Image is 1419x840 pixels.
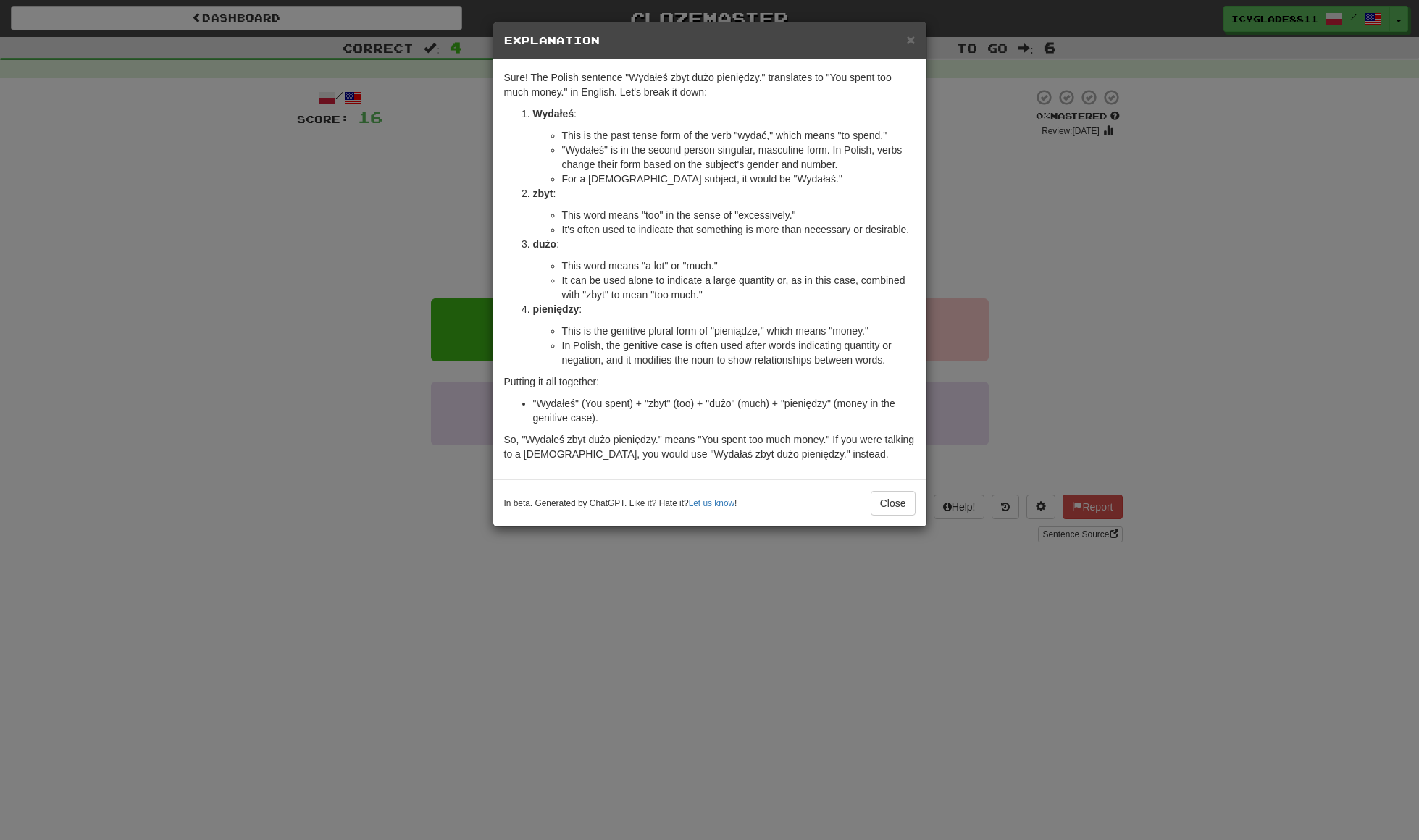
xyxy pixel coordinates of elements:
p: Sure! The Polish sentence "Wydałeś zbyt dużo pieniędzy." translates to "You spent too much money.... [504,70,916,99]
button: Close [871,491,916,516]
small: In beta. Generated by ChatGPT. Like it? Hate it? ! [504,497,737,510]
button: Close [906,32,915,47]
h5: Explanation [504,33,916,48]
strong: pieniędzy [533,303,579,315]
p: So, "Wydałeś zbyt dużo pieniędzy." means "You spent too much money." If you were talking to a [DE... [504,432,916,461]
li: It's often used to indicate that something is more than necessary or desirable. [562,222,916,237]
strong: Wydałeś [533,108,574,119]
strong: zbyt [533,188,553,199]
span: × [906,31,915,48]
li: This is the genitive plural form of "pieniądze," which means "money." [562,324,916,338]
li: In Polish, the genitive case is often used after words indicating quantity or negation, and it mo... [562,338,916,367]
li: For a [DEMOGRAPHIC_DATA] subject, it would be "Wydałaś." [562,172,916,186]
strong: dużo [533,238,557,250]
a: Let us know [689,498,734,508]
li: This word means "a lot" or "much." [562,259,916,273]
li: It can be used alone to indicate a large quantity or, as in this case, combined with "zbyt" to me... [562,273,916,302]
p: : [533,302,916,316]
li: This word means "too" in the sense of "excessively." [562,208,916,222]
li: "Wydałeś" is in the second person singular, masculine form. In Polish, verbs change their form ba... [562,143,916,172]
p: Putting it all together: [504,374,916,389]
li: This is the past tense form of the verb "wydać," which means "to spend." [562,128,916,143]
p: : [533,106,916,121]
p: : [533,186,916,201]
p: : [533,237,916,251]
li: "Wydałeś" (You spent) + "zbyt" (too) + "dużo" (much) + "pieniędzy" (money in the genitive case). [533,396,916,425]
